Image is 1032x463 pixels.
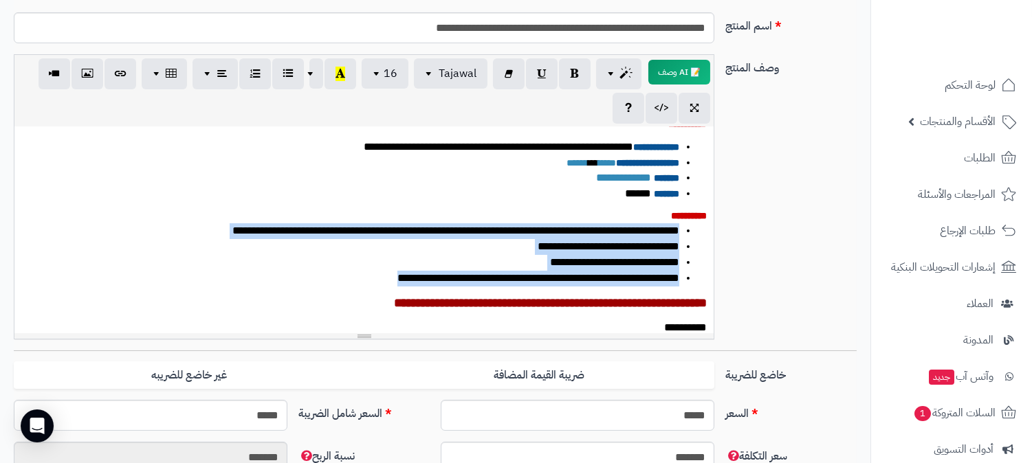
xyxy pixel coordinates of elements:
div: Open Intercom Messenger [21,409,54,442]
a: العملاء [879,287,1024,320]
button: 16 [362,58,408,89]
a: لوحة التحكم [879,69,1024,102]
button: Tajawal [414,58,487,89]
a: وآتس آبجديد [879,360,1024,393]
span: الطلبات [964,148,996,168]
span: 16 [384,65,397,82]
span: Tajawal [439,65,476,82]
a: طلبات الإرجاع [879,214,1024,247]
label: وصف المنتج [720,54,862,76]
span: السلات المتروكة [913,403,996,422]
span: أدوات التسويق [934,440,993,459]
span: الأقسام والمنتجات [920,112,996,131]
span: طلبات الإرجاع [940,221,996,240]
a: المدونة [879,324,1024,357]
label: السعر شامل الضريبة [293,400,435,422]
label: اسم المنتج [720,12,862,34]
span: لوحة التحكم [945,76,996,95]
a: إشعارات التحويلات البنكية [879,251,1024,284]
span: المراجعات والأسئلة [918,185,996,204]
label: خاضع للضريبة [720,361,862,383]
span: العملاء [967,294,993,313]
img: logo-2.png [938,36,1019,65]
label: ضريبة القيمة المضافة [364,361,714,389]
button: 📝 AI وصف [648,60,710,84]
a: الطلبات [879,142,1024,174]
span: إشعارات التحويلات البنكية [891,258,996,277]
span: جديد [929,370,954,385]
span: 1 [914,406,931,421]
label: غير خاضع للضريبه [14,361,364,389]
a: السلات المتروكة1 [879,396,1024,429]
span: وآتس آب [927,367,993,386]
span: المدونة [963,330,993,350]
label: السعر [720,400,862,422]
a: المراجعات والأسئلة [879,178,1024,211]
